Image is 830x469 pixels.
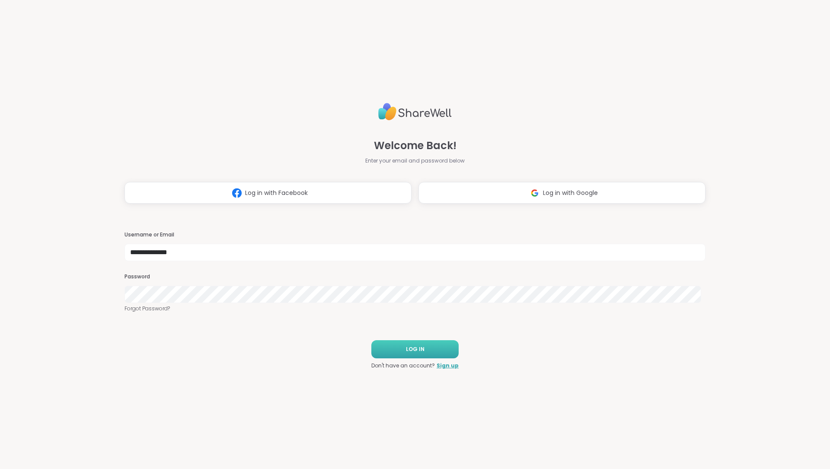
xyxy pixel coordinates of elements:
button: Log in with Facebook [124,182,412,204]
h3: Password [124,273,705,281]
span: Welcome Back! [374,138,456,153]
span: Don't have an account? [371,362,435,370]
span: Log in with Facebook [245,188,308,198]
img: ShareWell Logomark [229,185,245,201]
button: LOG IN [371,340,459,358]
span: Enter your email and password below [365,157,465,165]
span: Log in with Google [543,188,598,198]
h3: Username or Email [124,231,705,239]
img: ShareWell Logo [378,99,452,124]
a: Forgot Password? [124,305,705,313]
span: LOG IN [406,345,425,353]
button: Log in with Google [418,182,705,204]
img: ShareWell Logomark [527,185,543,201]
a: Sign up [437,362,459,370]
